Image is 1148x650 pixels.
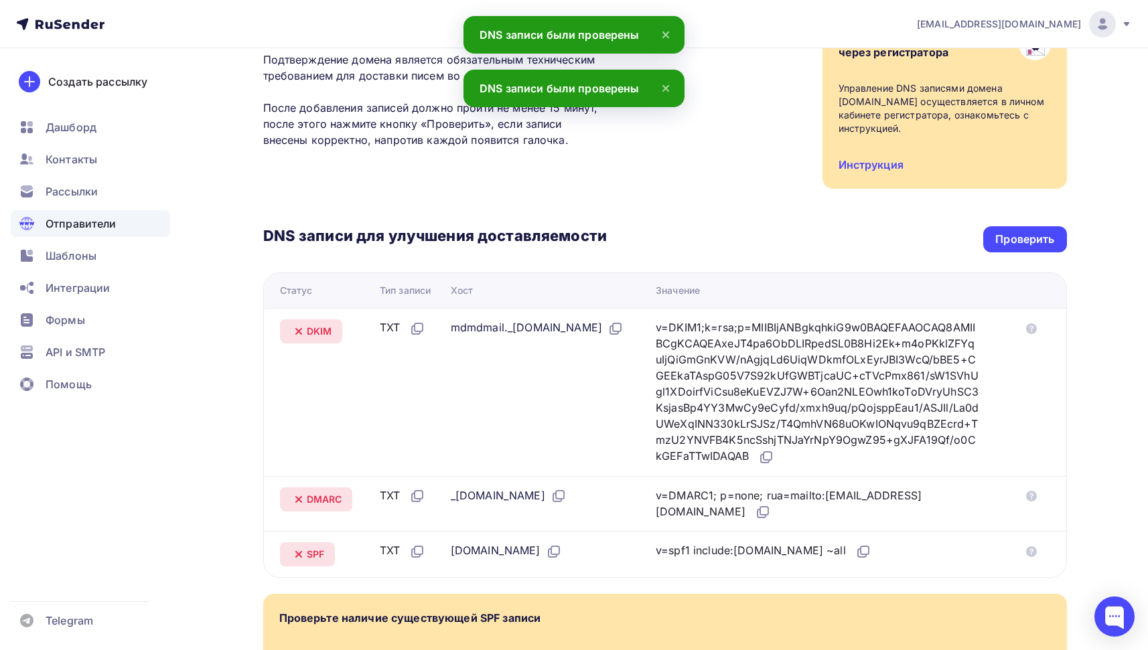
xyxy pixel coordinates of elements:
[46,344,105,360] span: API и SMTP
[46,376,92,392] span: Помощь
[656,542,871,560] div: v=spf1 include:[DOMAIN_NAME] ~all
[263,52,607,148] p: Подтверждение домена является обязательным техническим требованием для доставки писем во «Входящи...
[451,542,562,560] div: [DOMAIN_NAME]
[46,183,98,199] span: Рассылки
[46,151,97,167] span: Контакты
[46,312,85,328] span: Формы
[451,284,474,297] div: Хост
[656,487,980,521] div: v=DMARC1; p=none; rua=mailto:[EMAIL_ADDRESS][DOMAIN_NAME]
[46,613,93,629] span: Telegram
[917,17,1081,31] span: [EMAIL_ADDRESS][DOMAIN_NAME]
[917,11,1132,37] a: [EMAIL_ADDRESS][DOMAIN_NAME]
[380,319,425,337] div: TXT
[11,210,170,237] a: Отправители
[380,284,431,297] div: Тип записи
[11,242,170,269] a: Шаблоны
[307,548,324,561] span: SPF
[46,119,96,135] span: Дашборд
[380,542,425,560] div: TXT
[279,610,541,626] div: Проверьте наличие существующей SPF записи
[263,226,607,248] h3: DNS записи для улучшения доставляемости
[46,280,110,296] span: Интеграции
[11,307,170,333] a: Формы
[380,487,425,505] div: TXT
[48,74,147,90] div: Создать рассылку
[280,284,313,297] div: Статус
[451,487,567,505] div: _[DOMAIN_NAME]
[11,178,170,205] a: Рассылки
[11,146,170,173] a: Контакты
[11,114,170,141] a: Дашборд
[46,248,96,264] span: Шаблоны
[307,493,342,506] span: DMARC
[656,284,700,297] div: Значение
[839,158,904,171] a: Инструкция
[451,319,624,337] div: mdmdmail._[DOMAIN_NAME]
[995,232,1054,247] div: Проверить
[656,319,980,465] div: v=DKIM1;k=rsa;p=MIIBIjANBgkqhkiG9w0BAQEFAAOCAQ8AMIIBCgKCAQEAxeJT4pa6ObDLIRpedSL0B8Hi2Ek+m4oPKklZF...
[46,216,117,232] span: Отправители
[839,82,1051,135] div: Управление DNS записями домена [DOMAIN_NAME] осуществляется в личном кабинете регистратора, ознак...
[307,325,332,338] span: DKIM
